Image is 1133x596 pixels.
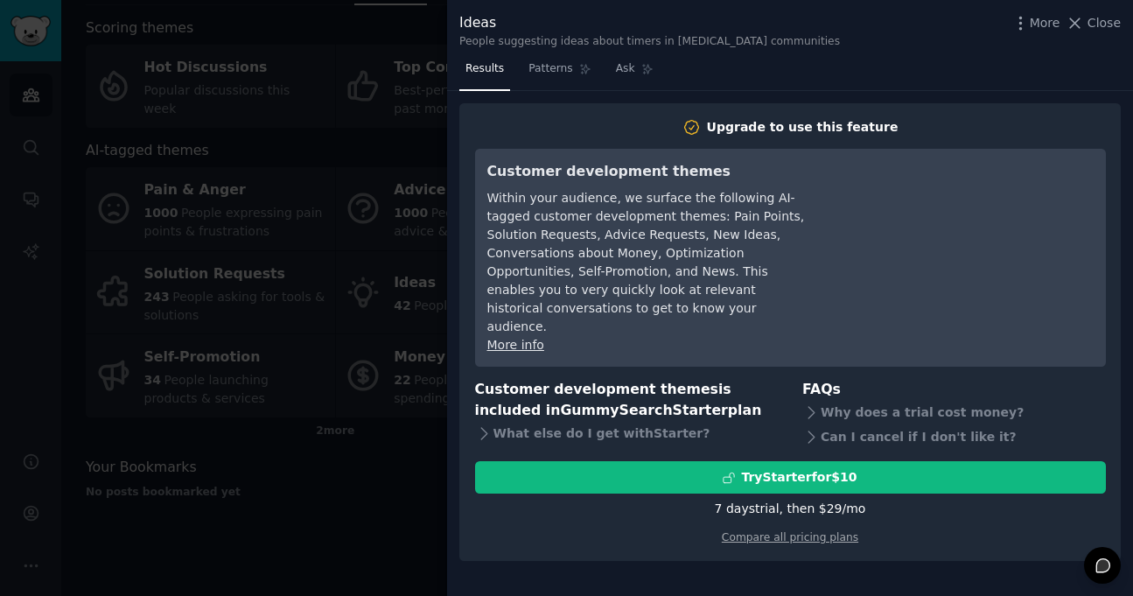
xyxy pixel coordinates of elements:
[1088,14,1121,32] span: Close
[1011,14,1060,32] button: More
[487,161,807,183] h3: Customer development themes
[831,161,1094,292] iframe: YouTube video player
[522,55,597,91] a: Patterns
[459,55,510,91] a: Results
[610,55,660,91] a: Ask
[802,379,1106,401] h3: FAQs
[802,400,1106,424] div: Why does a trial cost money?
[475,379,779,422] h3: Customer development themes is included in plan
[487,189,807,336] div: Within your audience, we surface the following AI-tagged customer development themes: Pain Points...
[1066,14,1121,32] button: Close
[560,402,727,418] span: GummySearch Starter
[475,461,1106,494] button: TryStarterfor$10
[528,61,572,77] span: Patterns
[487,338,544,352] a: More info
[802,424,1106,449] div: Can I cancel if I don't like it?
[459,12,840,34] div: Ideas
[1030,14,1060,32] span: More
[707,118,899,137] div: Upgrade to use this feature
[475,422,779,446] div: What else do I get with Starter ?
[741,468,857,487] div: Try Starter for $10
[465,61,504,77] span: Results
[722,531,858,543] a: Compare all pricing plans
[715,500,866,518] div: 7 days trial, then $ 29 /mo
[616,61,635,77] span: Ask
[459,34,840,50] div: People suggesting ideas about timers in [MEDICAL_DATA] communities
